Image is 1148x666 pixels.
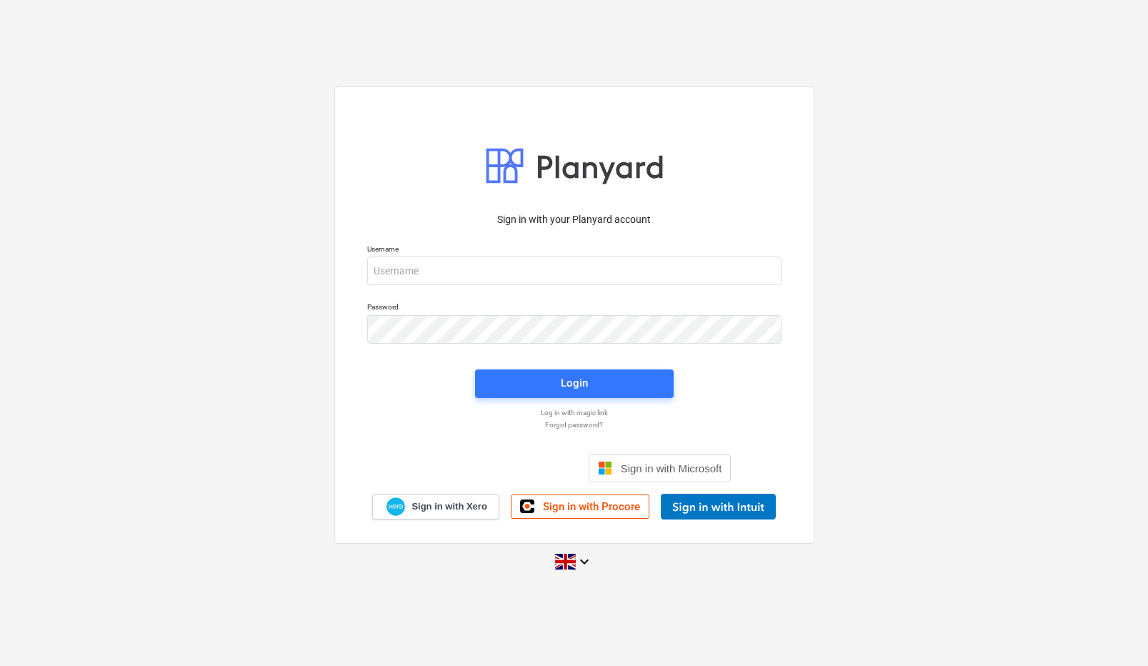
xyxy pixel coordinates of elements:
img: Xero logo [386,497,405,517]
p: Password [367,302,782,314]
a: Sign in with Xero [372,494,499,520]
button: Login [475,369,674,398]
a: Log in with magic link [360,408,789,417]
p: Sign in with your Planyard account [367,212,782,227]
span: Sign in with Microsoft [621,462,722,474]
a: Sign in with Procore [511,494,649,519]
p: Username [367,244,782,257]
input: Username [367,257,782,285]
span: Sign in with Procore [543,500,640,513]
iframe: Botón Iniciar sesión con Google [410,452,584,484]
span: Sign in with Xero [411,500,486,513]
a: Forgot password? [360,420,789,429]
i: keyboard_arrow_down [576,553,593,570]
img: Microsoft logo [598,461,612,475]
div: Iniciar sesión con Google. Se abre en una nueva pestaña. [417,452,577,484]
div: Login [561,374,588,392]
